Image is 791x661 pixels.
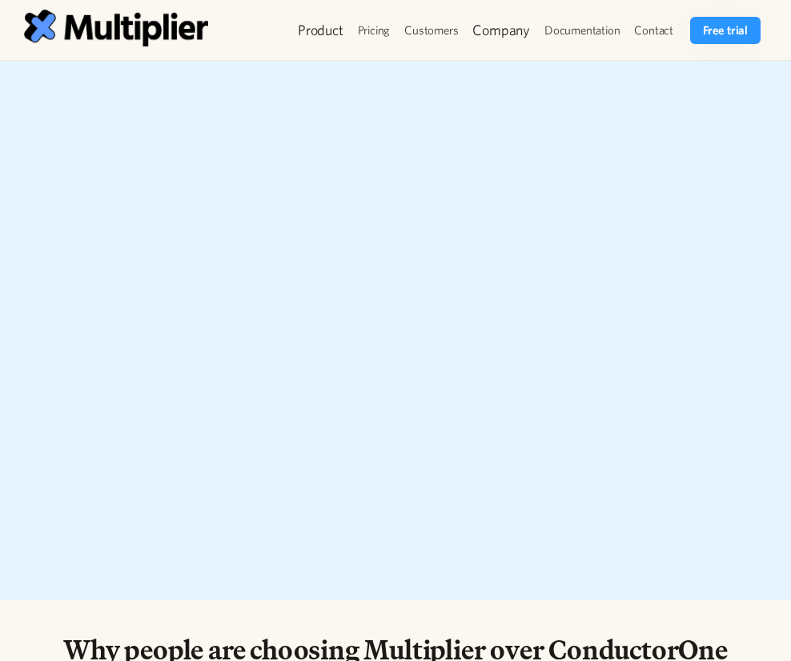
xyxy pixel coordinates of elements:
[627,17,681,44] a: Contact
[472,21,530,40] div: Company
[397,17,465,44] a: Customers
[465,17,537,44] div: Company
[351,17,398,44] a: Pricing
[690,17,761,44] a: Free trial
[298,21,343,40] div: Product
[291,17,351,44] div: Product
[537,17,627,44] a: Documentation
